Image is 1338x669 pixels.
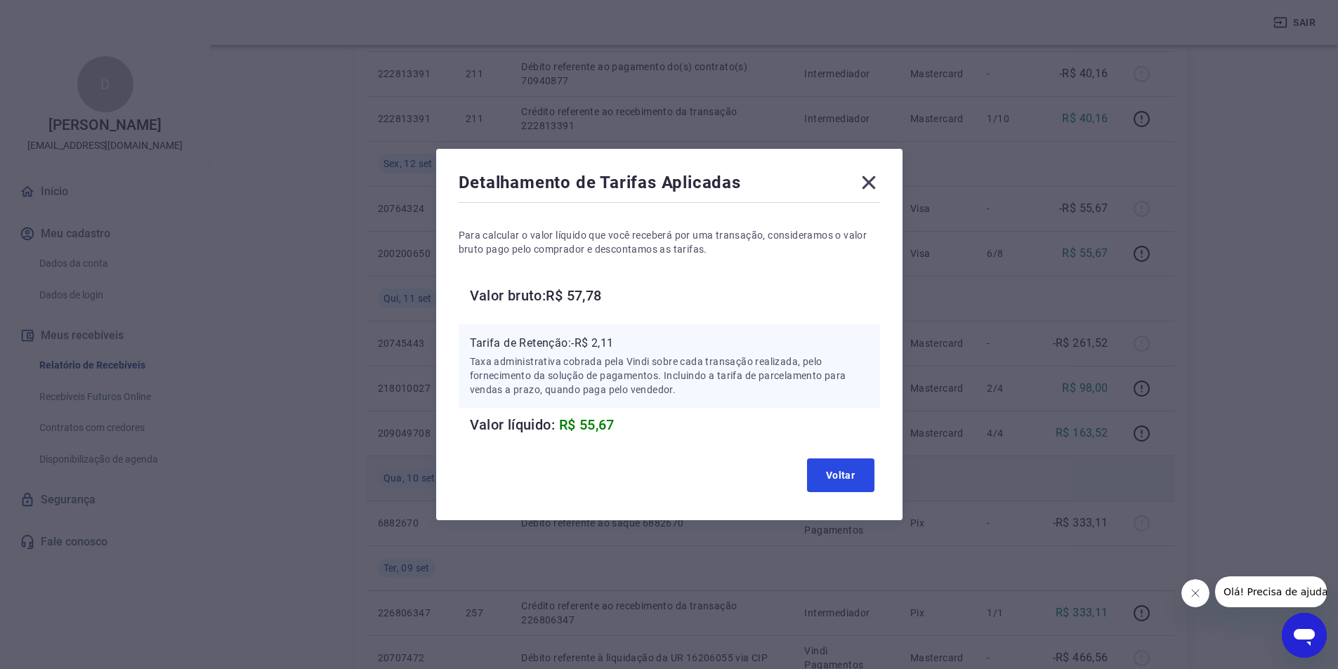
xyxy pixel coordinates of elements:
h6: Valor líquido: [470,413,880,436]
h6: Valor bruto: R$ 57,78 [470,284,880,307]
iframe: Fechar mensagem [1181,579,1209,607]
span: R$ 55,67 [559,416,615,433]
p: Para calcular o valor líquido que você receberá por uma transação, consideramos o valor bruto pag... [459,228,880,256]
p: Taxa administrativa cobrada pela Vindi sobre cada transação realizada, pelo fornecimento da soluç... [470,355,869,397]
iframe: Mensagem da empresa [1215,576,1327,607]
iframe: Botão para abrir a janela de mensagens [1282,613,1327,658]
span: Olá! Precisa de ajuda? [8,10,118,21]
p: Tarifa de Retenção: -R$ 2,11 [470,335,869,352]
button: Voltar [807,458,874,492]
div: Detalhamento de Tarifas Aplicadas [459,171,880,199]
